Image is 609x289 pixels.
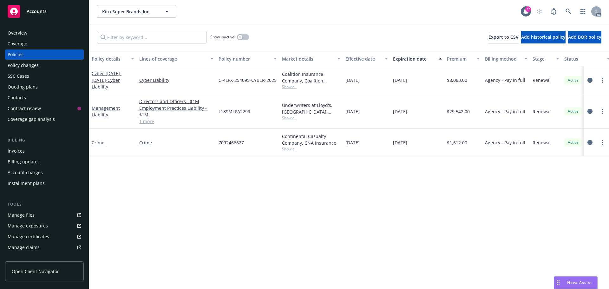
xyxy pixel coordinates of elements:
a: Manage files [5,210,84,220]
div: Invoices [8,146,25,156]
a: Search [562,5,575,18]
a: Contract review [5,103,84,114]
div: SSC Cases [8,71,29,81]
button: Nova Assist [554,276,598,289]
a: Cyber [92,70,121,90]
span: Show all [282,146,340,152]
div: Policy details [92,56,127,62]
div: Premium [447,56,473,62]
span: $8,063.00 [447,77,467,83]
div: Lines of coverage [139,56,206,62]
a: Manage claims [5,242,84,253]
button: Premium [444,51,482,66]
button: Policy number [216,51,279,66]
span: [DATE] [393,108,407,115]
span: Accounts [27,9,47,14]
a: Account charges [5,167,84,178]
div: Account charges [8,167,43,178]
div: Billing [5,137,84,143]
div: Policies [8,49,23,60]
a: Manage BORs [5,253,84,263]
a: more [599,76,606,84]
div: Overview [8,28,27,38]
a: Management Liability [92,105,120,118]
a: more [599,139,606,146]
div: Manage certificates [8,232,49,242]
div: Contract review [8,103,41,114]
button: Add BOR policy [568,31,601,43]
span: - [DATE]-[DATE]-Cyber Liability [92,70,121,90]
div: Tools [5,201,84,207]
span: Show all [282,84,340,89]
div: Market details [282,56,333,62]
span: Agency - Pay in full [485,139,525,146]
a: Contacts [5,93,84,103]
button: Billing method [482,51,530,66]
div: Manage claims [8,242,40,253]
span: Show inactive [210,34,234,40]
div: Stage [533,56,552,62]
div: Contacts [8,93,26,103]
button: Expiration date [390,51,444,66]
a: Crime [139,139,213,146]
span: [DATE] [393,139,407,146]
div: Drag to move [554,277,562,289]
a: Manage exposures [5,221,84,231]
span: Export to CSV [488,34,519,40]
a: Start snowing [533,5,546,18]
div: Coverage gap analysis [8,114,55,124]
a: Billing updates [5,157,84,167]
span: [DATE] [345,77,360,83]
div: Manage BORs [8,253,37,263]
button: Policy details [89,51,137,66]
a: more [599,108,606,115]
button: Lines of coverage [137,51,216,66]
div: Installment plans [8,178,45,188]
div: Billing updates [8,157,40,167]
a: Installment plans [5,178,84,188]
div: Status [564,56,603,62]
span: C-4LPX-254095-CYBER-2025 [219,77,277,83]
span: Open Client Navigator [12,268,59,275]
span: [DATE] [345,108,360,115]
a: SSC Cases [5,71,84,81]
a: Accounts [5,3,84,20]
div: Expiration date [393,56,435,62]
div: Coverage [8,39,27,49]
button: Stage [530,51,562,66]
a: Report a Bug [547,5,560,18]
span: Active [567,77,580,83]
a: circleInformation [586,108,594,115]
a: 1 more [139,118,213,125]
div: Manage files [8,210,35,220]
span: Renewal [533,108,551,115]
span: Active [567,108,580,114]
button: Add historical policy [521,31,566,43]
a: circleInformation [586,139,594,146]
a: Cyber Liability [139,77,213,83]
a: Overview [5,28,84,38]
span: [DATE] [393,77,407,83]
span: 7092466627 [219,139,244,146]
span: L18SMLPA2299 [219,108,250,115]
span: Add BOR policy [568,34,601,40]
button: Kitu Super Brands Inc. [97,5,176,18]
a: Quoting plans [5,82,84,92]
span: $1,612.00 [447,139,467,146]
div: Continental Casualty Company, CNA Insurance [282,133,340,146]
div: 77 [525,6,531,12]
span: Renewal [533,139,551,146]
span: Show all [282,115,340,121]
a: Crime [92,140,104,146]
div: Coalition Insurance Company, Coalition Insurance Solutions (Carrier), CRC Group [282,71,340,84]
div: Policy changes [8,60,39,70]
div: Quoting plans [8,82,38,92]
div: Policy number [219,56,270,62]
div: Manage exposures [8,221,48,231]
div: Underwriters at Lloyd's, [GEOGRAPHIC_DATA], [PERSON_NAME] of [GEOGRAPHIC_DATA], RT Specialty Insu... [282,102,340,115]
span: Renewal [533,77,551,83]
span: $29,542.00 [447,108,470,115]
span: Kitu Super Brands Inc. [102,8,157,15]
a: Coverage gap analysis [5,114,84,124]
a: Directors and Officers - $1M [139,98,213,105]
